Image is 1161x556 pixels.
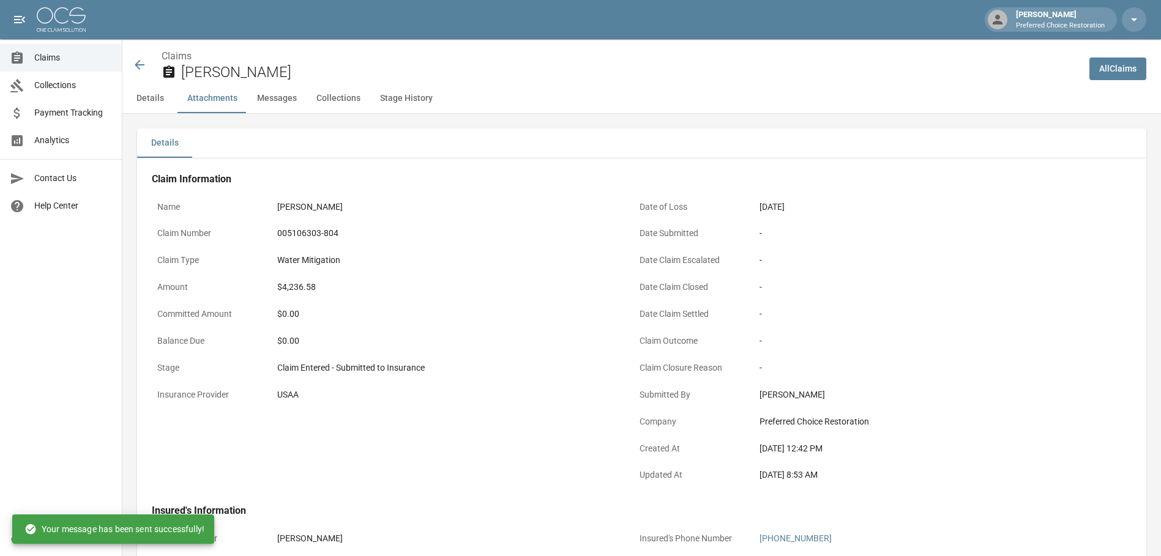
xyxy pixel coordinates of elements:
[152,221,262,245] p: Claim Number
[34,134,112,147] span: Analytics
[152,329,262,353] p: Balance Due
[152,173,1102,185] h4: Claim Information
[1011,9,1110,31] div: [PERSON_NAME]
[152,195,262,219] p: Name
[34,79,112,92] span: Collections
[634,410,744,434] p: Company
[24,518,204,540] div: Your message has been sent successfully!
[370,84,442,113] button: Stage History
[634,275,744,299] p: Date Claim Closed
[122,84,1161,113] div: anchor tabs
[760,388,1096,401] div: [PERSON_NAME]
[152,302,262,326] p: Committed Amount
[634,248,744,272] p: Date Claim Escalated
[634,463,744,487] p: Updated At
[34,51,112,64] span: Claims
[152,383,262,407] p: Insurance Provider
[277,227,614,240] div: 005106303-804
[634,527,744,550] p: Insured's Phone Number
[277,335,614,347] div: $0.00
[634,437,744,461] p: Created At
[162,49,1080,64] nav: breadcrumb
[137,128,1146,158] div: details tabs
[760,442,1096,455] div: [DATE] 12:42 PM
[277,308,614,321] div: $0.00
[1089,57,1146,80] a: AllClaims
[760,469,1096,481] div: [DATE] 8:53 AM
[122,84,177,113] button: Details
[277,201,614,213] div: [PERSON_NAME]
[11,533,111,546] div: © 2025 One Claim Solution
[634,329,744,353] p: Claim Outcome
[7,7,32,32] button: open drawer
[760,254,1096,267] div: -
[307,84,370,113] button: Collections
[634,383,744,407] p: Submitted By
[634,221,744,245] p: Date Submitted
[181,64,1080,81] h2: [PERSON_NAME]
[137,128,192,158] button: Details
[152,356,262,380] p: Stage
[760,335,1096,347] div: -
[760,201,1096,213] div: [DATE]
[634,195,744,219] p: Date of Loss
[760,227,1096,240] div: -
[247,84,307,113] button: Messages
[760,281,1096,294] div: -
[634,356,744,380] p: Claim Closure Reason
[277,254,614,267] div: Water Mitigation
[1016,21,1105,31] p: Preferred Choice Restoration
[34,172,112,185] span: Contact Us
[277,388,614,401] div: USAA
[34,106,112,119] span: Payment Tracking
[152,248,262,272] p: Claim Type
[634,302,744,326] p: Date Claim Settled
[152,505,1102,517] h4: Insured's Information
[277,361,614,374] div: Claim Entered - Submitted to Insurance
[760,361,1096,374] div: -
[152,275,262,299] p: Amount
[37,7,86,32] img: ocs-logo-white-transparent.png
[760,533,832,543] a: [PHONE_NUMBER]
[277,281,614,294] div: $4,236.58
[34,199,112,212] span: Help Center
[162,50,192,62] a: Claims
[177,84,247,113] button: Attachments
[760,308,1096,321] div: -
[760,415,1096,428] div: Preferred Choice Restoration
[277,532,614,545] div: [PERSON_NAME]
